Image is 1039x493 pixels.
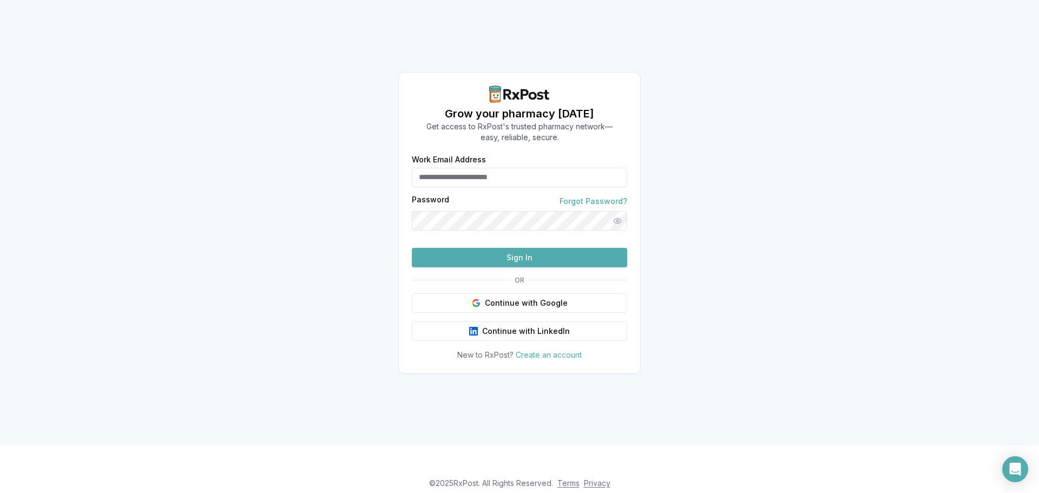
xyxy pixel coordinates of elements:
a: Create an account [516,350,582,359]
h1: Grow your pharmacy [DATE] [426,106,613,121]
a: Privacy [584,478,610,488]
img: LinkedIn [469,327,478,336]
label: Work Email Address [412,156,627,163]
label: Password [412,196,449,207]
a: Forgot Password? [560,196,627,207]
button: Sign In [412,248,627,267]
button: Show password [608,211,627,231]
button: Continue with LinkedIn [412,321,627,341]
span: OR [510,276,529,285]
span: New to RxPost? [457,350,514,359]
div: Open Intercom Messenger [1002,456,1028,482]
img: RxPost Logo [485,86,554,103]
a: Terms [557,478,580,488]
p: Get access to RxPost's trusted pharmacy network— easy, reliable, secure. [426,121,613,143]
button: Continue with Google [412,293,627,313]
img: Google [472,299,481,307]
